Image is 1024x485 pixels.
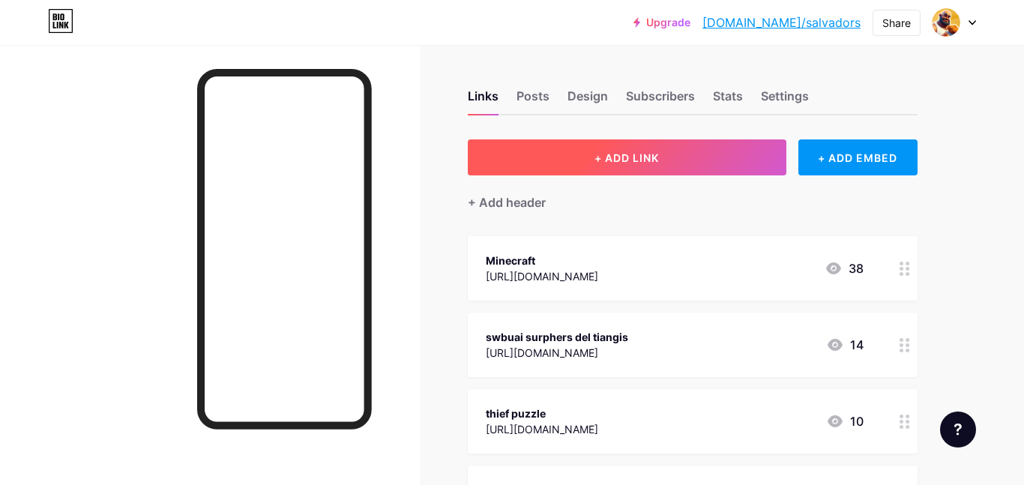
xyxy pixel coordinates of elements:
[713,87,743,114] div: Stats
[567,87,608,114] div: Design
[468,193,546,211] div: + Add header
[486,329,628,345] div: swbuai surphers del tiangis
[486,421,598,437] div: [URL][DOMAIN_NAME]
[633,16,690,28] a: Upgrade
[702,13,861,31] a: [DOMAIN_NAME]/salvadors
[826,412,864,430] div: 10
[594,151,659,164] span: + ADD LINK
[486,253,598,268] div: Minecraft
[486,345,628,361] div: [URL][DOMAIN_NAME]
[468,87,499,114] div: Links
[826,336,864,354] div: 14
[798,139,918,175] div: + ADD EMBED
[882,15,911,31] div: Share
[761,87,809,114] div: Settings
[626,87,695,114] div: Subscribers
[468,139,786,175] button: + ADD LINK
[486,406,598,421] div: thief puzzle
[516,87,549,114] div: Posts
[932,8,960,37] img: salvadors
[486,268,598,284] div: [URL][DOMAIN_NAME]
[825,259,864,277] div: 38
